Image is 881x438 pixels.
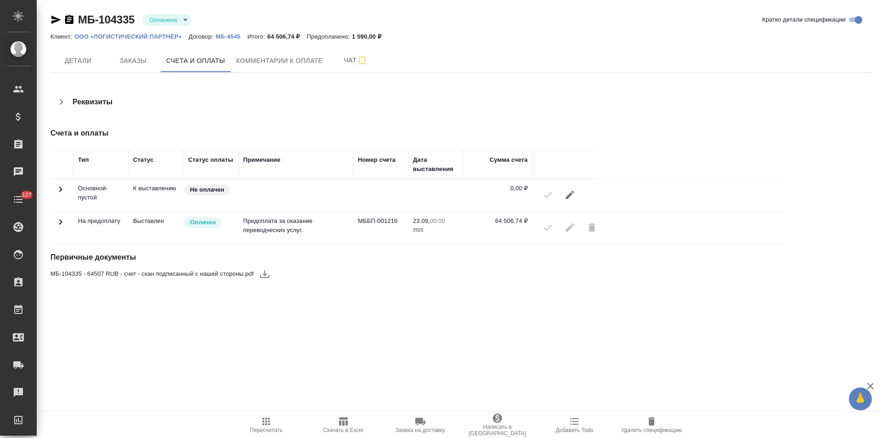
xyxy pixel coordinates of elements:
[762,15,846,24] span: Кратко детали спецификации
[133,184,179,193] p: Счет отправлен к выставлению в ардеп, но в 1С не выгружен еще, разблокировать можно только на сто...
[334,55,378,66] span: Чат
[56,55,100,67] span: Детали
[559,184,581,206] button: Редактировать
[352,33,388,40] p: 1 590,00 ₽
[73,212,128,244] td: На предоплату
[413,217,430,224] p: 23.09,
[50,33,74,40] p: Клиент:
[2,188,34,211] a: 127
[50,14,61,25] button: Скопировать ссылку для ЯМессенджера
[357,55,368,66] svg: Подписаться
[413,226,459,235] p: 2025
[73,179,128,211] td: Основной-пустой
[430,217,445,224] p: 00:00
[133,216,179,226] p: Все изменения в спецификации заблокированы
[74,33,189,40] p: ООО «ЛОГИСТИЧЕСКИЙ ПАРТНЁР»
[147,16,180,24] button: Оплачена
[74,32,189,40] a: ООО «ЛОГИСТИЧЕСКИЙ ПАРТНЁР»
[216,32,247,40] a: МБ-4545
[190,218,216,227] p: Оплачен
[64,14,75,25] button: Скопировать ссылку
[353,212,408,244] td: МББП-001216
[463,179,532,211] td: 0,00 ₽
[55,189,66,196] span: Toggle Row Expanded
[72,97,112,108] h4: Реквизиты
[188,155,233,165] div: Статус оплаты
[268,33,307,40] p: 64 506,74 ₽
[50,269,254,279] span: МБ-104335 - 64507 RUB - счет - скан подписанный с нашей стороны.pdf
[358,155,396,165] div: Номер счета
[111,55,155,67] span: Заказы
[17,190,37,199] span: 127
[853,389,868,409] span: 🙏
[166,55,225,67] span: Счета и оплаты
[142,14,191,26] div: Оплачена
[216,33,247,40] p: МБ-4545
[243,155,280,165] div: Примечание
[50,128,597,139] h4: Счета и оплаты
[243,216,349,235] p: Предоплата за оказание переводческих услуг.
[189,33,216,40] p: Договор:
[50,252,597,263] h4: Первичные документы
[78,155,89,165] div: Тип
[247,33,267,40] p: Итого:
[413,155,459,174] div: Дата выставления
[55,222,66,229] span: Toggle Row Expanded
[490,155,528,165] div: Сумма счета
[236,55,323,67] span: Комментарии к оплате
[78,13,135,26] a: МБ-104335
[463,212,532,244] td: 64 506,74 ₽
[190,185,224,194] p: Не оплачен
[307,33,352,40] p: Предоплачено:
[133,155,154,165] div: Статус
[849,387,872,410] button: 🙏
